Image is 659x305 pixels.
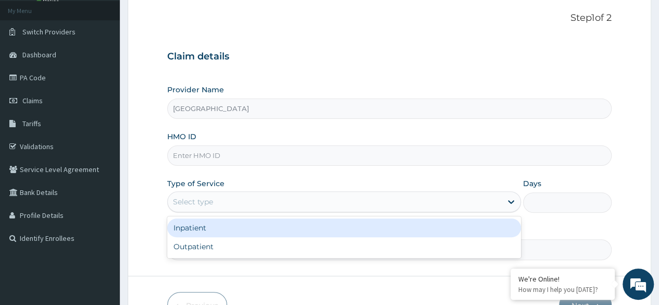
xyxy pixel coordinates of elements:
span: Tariffs [22,119,41,128]
p: Step 1 of 2 [167,13,612,24]
div: Outpatient [167,237,521,256]
span: Switch Providers [22,27,76,36]
span: Claims [22,96,43,105]
label: HMO ID [167,131,196,142]
label: Days [523,178,541,189]
span: Dashboard [22,50,56,59]
label: Type of Service [167,178,225,189]
div: Inpatient [167,218,521,237]
label: Provider Name [167,84,224,95]
div: Select type [173,197,213,207]
p: How may I help you today? [518,285,607,294]
input: Enter HMO ID [167,145,612,166]
div: We're Online! [518,274,607,284]
h3: Claim details [167,51,612,63]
